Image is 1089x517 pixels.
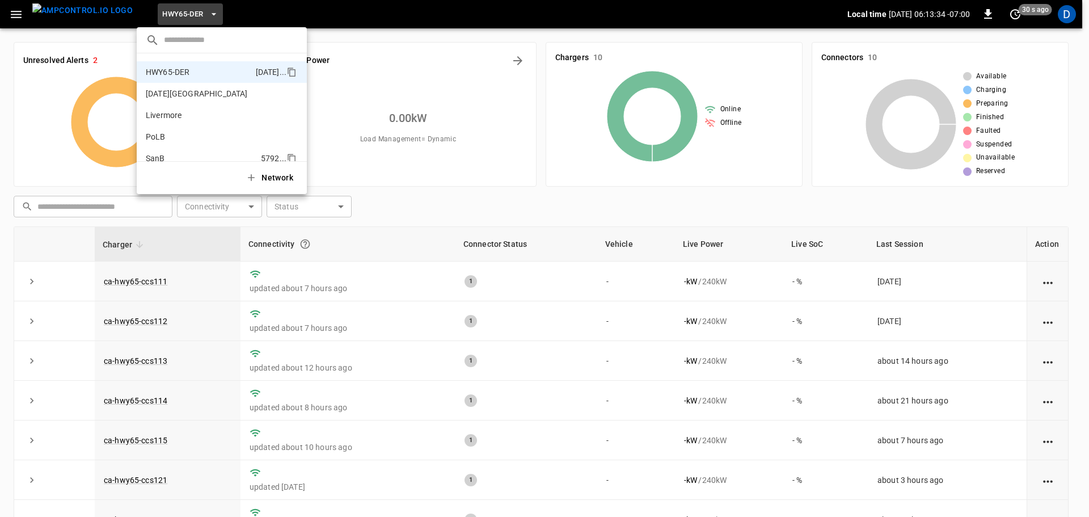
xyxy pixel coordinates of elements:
div: copy [286,152,298,165]
p: [DATE][GEOGRAPHIC_DATA] [146,88,258,99]
button: Network [239,166,302,190]
div: copy [286,65,298,79]
p: SanB [146,153,256,164]
p: PoLB [146,131,256,142]
p: Livermore [146,110,258,121]
p: HWY65-DER [146,66,251,78]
